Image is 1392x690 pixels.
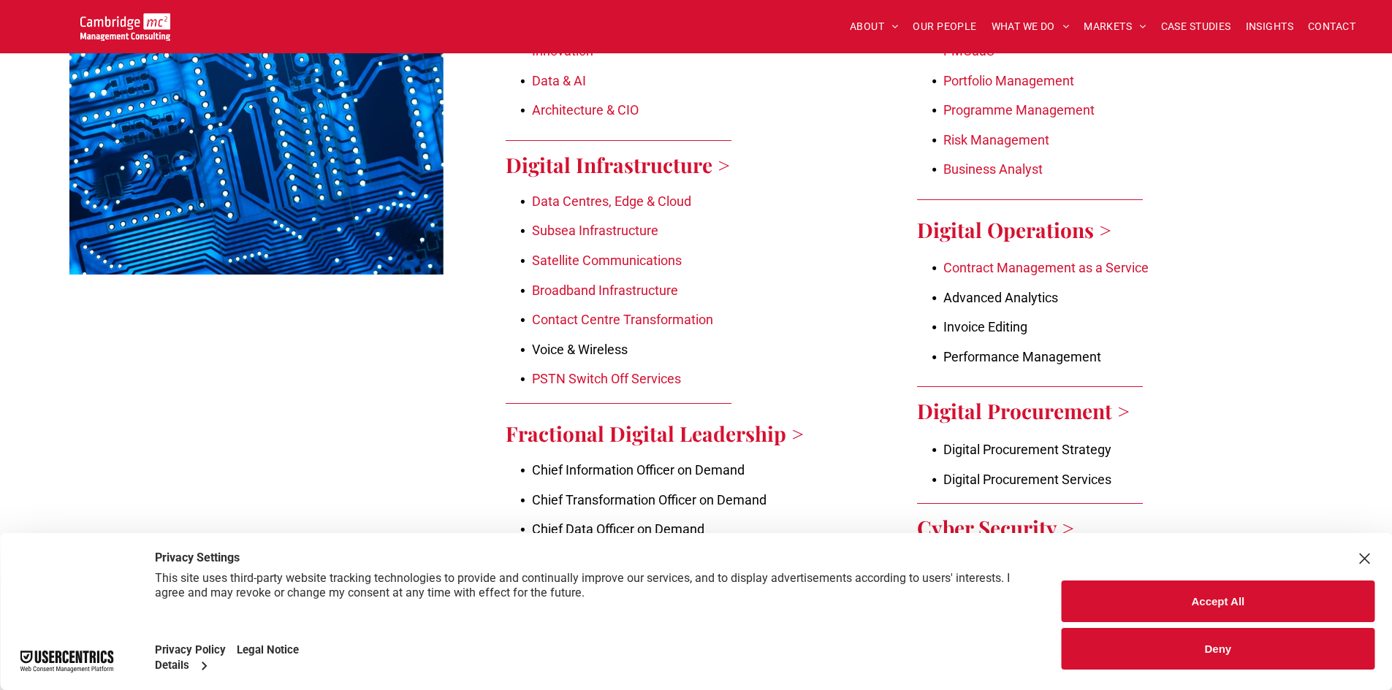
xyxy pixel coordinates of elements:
[1301,15,1363,38] a: CONTACT
[532,492,767,507] span: Chief Transformation Officer on Demand
[943,290,1058,305] span: Advanced Analytics
[943,472,1111,487] span: Digital Procurement Services
[1154,15,1239,38] a: CASE STUDIES
[532,102,639,118] a: Architecture & CIO
[532,312,713,327] a: Contact Centre Transformation
[943,132,1049,147] a: Risk Management
[943,349,1101,364] span: Performance Management
[943,442,1111,457] span: Digital Procurement Strategy
[1076,15,1153,38] a: MARKETS
[943,102,1095,118] a: Programme Management
[843,15,906,38] a: ABOUT
[905,15,984,38] a: OUR PEOPLE
[80,13,170,41] img: Go to Homepage
[532,521,704,537] span: Chief Data Officer on Demand
[943,73,1074,88] a: Portfolio Management
[943,161,1043,177] a: Business Analyst
[532,462,745,478] span: Chief Information Officer on Demand
[943,319,1027,334] span: Invoice Editing
[943,260,1149,275] a: Contract Management as a Service
[917,216,1111,243] a: Digital Operations >
[984,15,1077,38] a: WHAT WE DO
[532,73,586,88] a: Data & AI
[917,397,1130,424] a: Digital Procurement >
[532,253,682,268] a: Satellite Communications
[506,420,804,447] a: Fractional Digital Leadership >
[506,151,730,178] a: Digital Infrastructure >
[532,223,658,238] a: Subsea Infrastructure
[532,283,678,298] a: Broadband Infrastructure
[532,193,691,209] a: Data Centres, Edge & Cloud
[1239,15,1301,38] a: INSIGHTS
[532,371,681,386] a: PSTN Switch Off Services
[80,15,170,31] a: Your Business Transformed | Cambridge Management Consulting
[532,342,628,357] span: Voice & Wireless
[917,514,1074,541] a: Cyber Security >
